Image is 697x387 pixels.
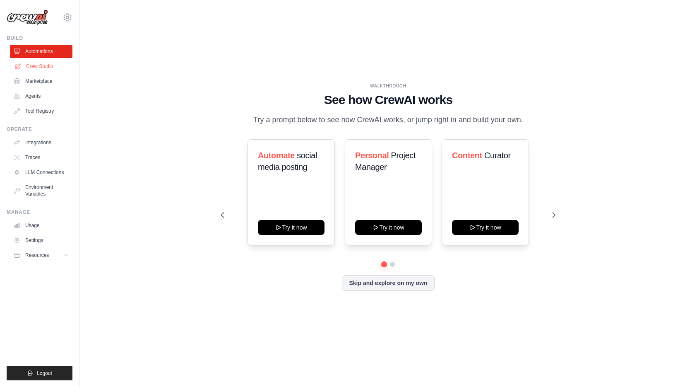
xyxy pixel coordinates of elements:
[221,92,556,107] h1: See how CrewAI works
[10,136,72,149] a: Integrations
[37,370,52,377] span: Logout
[355,220,422,235] button: Try it now
[7,35,72,41] div: Build
[221,83,556,89] div: WALKTHROUGH
[258,151,295,160] span: Automate
[484,151,511,160] span: Curator
[10,151,72,164] a: Traces
[355,151,389,160] span: Personal
[249,114,527,126] p: Try a prompt below to see how CrewAI works, or jump right in and build your own.
[258,151,317,172] span: social media posting
[11,60,73,73] a: Crew Studio
[452,220,519,235] button: Try it now
[342,275,434,291] button: Skip and explore on my own
[7,209,72,215] div: Manage
[7,126,72,133] div: Operate
[10,89,72,103] a: Agents
[452,151,482,160] span: Content
[355,151,416,172] span: Project Manager
[258,220,324,235] button: Try it now
[10,166,72,179] a: LLM Connections
[25,252,49,259] span: Resources
[10,104,72,118] a: Tool Registry
[10,219,72,232] a: Usage
[10,234,72,247] a: Settings
[10,181,72,201] a: Environment Variables
[10,249,72,262] button: Resources
[7,10,48,25] img: Logo
[10,75,72,88] a: Marketplace
[10,45,72,58] a: Automations
[7,366,72,380] button: Logout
